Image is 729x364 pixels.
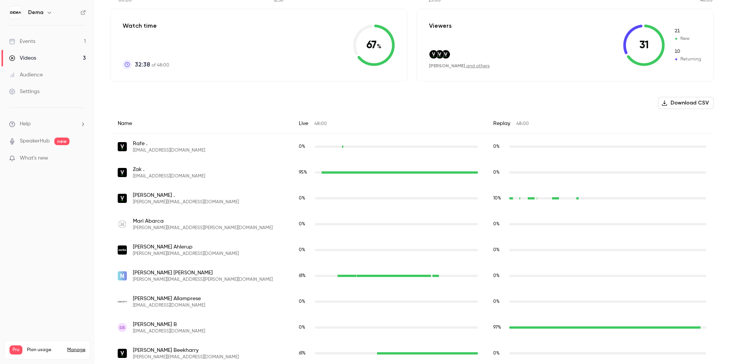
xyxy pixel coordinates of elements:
span: 48:00 [516,122,529,126]
span: [EMAIL_ADDRESS][DOMAIN_NAME] [133,302,205,309]
span: 0 % [493,299,500,304]
span: 97 % [493,325,501,330]
span: Replay watch time [493,169,505,176]
span: [PERSON_NAME] [PERSON_NAME] [133,269,273,277]
p: Viewers [429,21,452,30]
div: maria.abarca@monicavinader.com [110,211,714,237]
span: Returning [674,48,701,55]
span: 61 % [299,351,306,356]
div: Videos [9,54,36,62]
span: Replay watch time [493,247,505,253]
div: zak@vervaunt.com [110,160,714,185]
span: Rafe . [133,140,205,147]
span: 0 % [493,248,500,252]
img: libertylondon.com [118,297,127,306]
span: [PERSON_NAME] [429,63,465,68]
span: 48:00 [314,122,327,126]
span: Replay watch time [493,195,505,202]
p: Watch time [123,21,169,30]
span: 0 % [493,351,500,356]
span: 0 % [299,196,305,201]
span: 95 % [299,170,307,175]
img: vervaunt.com [118,168,127,177]
span: Live watch time [299,324,311,331]
span: 0 % [299,299,305,304]
img: vervaunt.com [118,349,127,358]
img: vervaunt.com [118,194,127,203]
img: aarke.com [118,245,127,255]
span: [EMAIL_ADDRESS][DOMAIN_NAME] [133,147,205,154]
div: Settings [9,88,39,95]
span: [PERSON_NAME][EMAIL_ADDRESS][DOMAIN_NAME] [133,251,239,257]
span: 0 % [493,170,500,175]
div: sallykbennett@hotmail.co.uk [110,315,714,340]
span: Live watch time [299,221,311,228]
div: Audience [9,71,43,79]
a: Manage [67,347,85,353]
div: Live [291,114,486,134]
a: and others [466,64,490,68]
span: New [674,35,701,42]
div: rafe@vervaunt.com [110,134,714,160]
span: [PERSON_NAME][EMAIL_ADDRESS][DOMAIN_NAME] [133,354,239,360]
span: 0 % [299,325,305,330]
div: mallamprese@libertylondon.com [110,289,714,315]
span: Mari Abarca [133,217,273,225]
span: Plan usage [27,347,63,353]
span: Replay watch time [493,143,505,150]
span: 10 % [493,196,501,201]
img: Dema [9,6,22,19]
span: Returning [674,56,701,63]
span: 0 % [299,144,305,149]
span: 0 % [493,144,500,149]
div: , [429,63,490,69]
span: Replay watch time [493,324,505,331]
span: [PERSON_NAME] Ahlerup [133,243,239,251]
span: [PERSON_NAME][EMAIL_ADDRESS][PERSON_NAME][DOMAIN_NAME] [133,225,273,231]
span: Live watch time [299,143,311,150]
span: 0 % [493,222,500,226]
span: Live watch time [299,169,311,176]
p: of 48:00 [135,60,169,69]
span: [PERSON_NAME][EMAIL_ADDRESS][DOMAIN_NAME] [133,199,239,205]
span: Zak . [133,166,205,173]
span: Replay watch time [493,298,505,305]
span: new [54,138,69,145]
span: Live watch time [299,195,311,202]
div: linnea.ahlerup@aarke.com [110,237,714,263]
span: [EMAIL_ADDRESS][DOMAIN_NAME] [133,173,205,179]
div: josh@vervaunt.com [110,185,714,211]
span: 0 % [493,274,500,278]
span: What's new [20,154,48,162]
img: vervaunt.com [436,50,444,59]
div: Replay [486,114,714,134]
img: vervaunt.com [442,50,450,59]
img: vervaunt.com [118,142,127,151]
span: Replay watch time [493,350,505,357]
div: Name [110,114,291,134]
span: [PERSON_NAME] Beekharry [133,347,239,354]
span: 61 % [299,274,306,278]
iframe: Noticeable Trigger [77,155,86,162]
img: monicavinader.com [118,220,127,229]
span: Live watch time [299,247,311,253]
a: SpeakerHub [20,137,50,145]
span: 0 % [299,222,305,226]
span: SB [119,324,125,331]
span: Replay watch time [493,272,505,279]
span: [PERSON_NAME] Allamprese [133,295,205,302]
img: vervaunt.com [429,50,438,59]
li: help-dropdown-opener [9,120,86,128]
span: [PERSON_NAME] B [133,321,205,328]
div: paige.aldred@thisisnovos.com [110,263,714,289]
span: Pro [9,345,22,355]
button: Download CSV [658,97,714,109]
span: Replay watch time [493,221,505,228]
span: Live watch time [299,272,311,279]
span: [EMAIL_ADDRESS][DOMAIN_NAME] [133,328,205,334]
img: thisisnovos.com [118,271,127,280]
div: Events [9,38,35,45]
span: 0 % [299,248,305,252]
span: [PERSON_NAME] . [133,191,239,199]
span: New [674,28,701,35]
